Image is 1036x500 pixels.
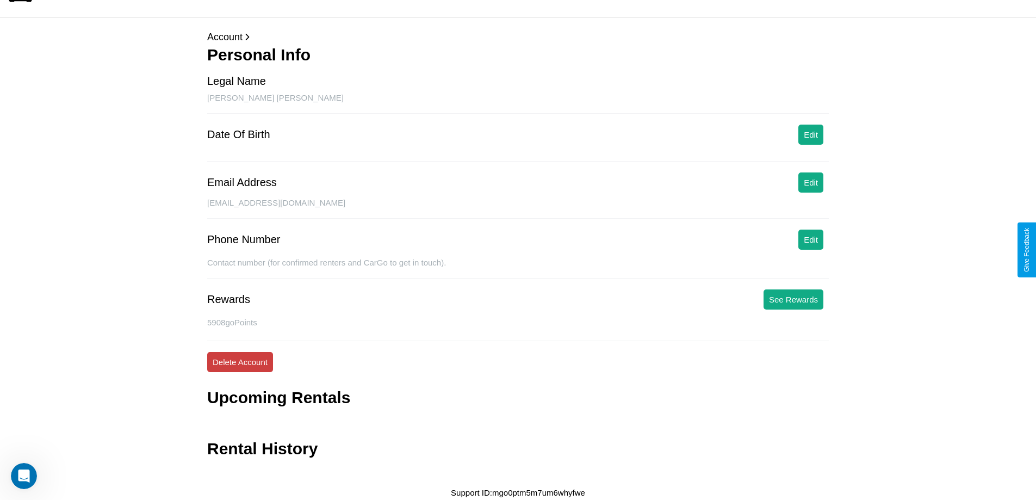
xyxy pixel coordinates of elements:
h3: Rental History [207,440,318,458]
div: [EMAIL_ADDRESS][DOMAIN_NAME] [207,198,829,219]
button: Delete Account [207,352,273,372]
h3: Personal Info [207,46,829,64]
div: Rewards [207,293,250,306]
div: Give Feedback [1023,228,1031,272]
button: Edit [798,230,823,250]
p: 5908 goPoints [207,315,829,330]
button: See Rewards [764,289,823,310]
div: Phone Number [207,233,281,246]
button: Edit [798,172,823,193]
p: Account [207,28,829,46]
p: Support ID: mgo0ptm5m7um6whyfwe [451,485,585,500]
div: Legal Name [207,75,266,88]
h3: Upcoming Rentals [207,388,350,407]
div: Contact number (for confirmed renters and CarGo to get in touch). [207,258,829,279]
div: [PERSON_NAME] [PERSON_NAME] [207,93,829,114]
button: Edit [798,125,823,145]
div: Date Of Birth [207,128,270,141]
iframe: Intercom live chat [11,463,37,489]
div: Email Address [207,176,277,189]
